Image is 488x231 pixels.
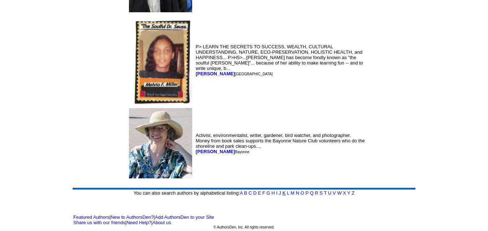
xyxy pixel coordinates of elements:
[235,72,273,76] font: [GEOGRAPHIC_DATA]
[73,214,109,220] a: Featured Authors
[306,190,308,196] a: P
[235,150,249,154] font: Bayonne
[282,190,286,196] a: K
[196,44,363,76] font: P> LEARN THE SECRETS TO SUCCESS, WEALTH, CULTURAL UNDERSTANDING, NATURE, ECO-PRESERVATION, HOLIST...
[262,190,265,196] a: F
[213,225,275,229] font: © AuthorsDen, Inc. All rights reserved.
[155,214,214,220] a: Add AuthorsDen to your Site
[279,190,281,196] a: J
[296,190,299,196] a: N
[337,190,341,196] a: W
[320,190,323,196] a: S
[73,214,214,225] font: | | | |
[301,190,304,196] a: O
[249,190,252,196] a: C
[196,149,235,154] a: [PERSON_NAME]
[343,190,346,196] a: X
[244,190,247,196] a: B
[315,190,318,196] a: R
[287,190,289,196] a: L
[111,214,154,220] a: New to AuthorsDen?
[152,220,171,225] a: About us
[129,108,192,178] img: 4429.jpg
[328,190,331,196] a: U
[310,190,314,196] a: Q
[129,16,192,105] img: 11804.jpg
[267,190,270,196] a: G
[276,190,278,196] a: I
[134,190,355,196] font: You can also search authors by alphabetical listing:
[73,220,125,225] a: Share us with our friends
[351,190,354,196] a: Z
[240,190,243,196] a: A
[347,190,350,196] a: Y
[258,190,261,196] a: E
[272,190,275,196] a: H
[333,190,336,196] a: V
[291,190,295,196] a: M
[126,220,151,225] a: Need Help?
[253,190,256,196] a: D
[196,71,235,76] a: [PERSON_NAME]
[196,133,365,154] font: Activist, environmentalist, writer, gardener, bird watcher, and photographer. Money from book sal...
[324,190,327,196] a: T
